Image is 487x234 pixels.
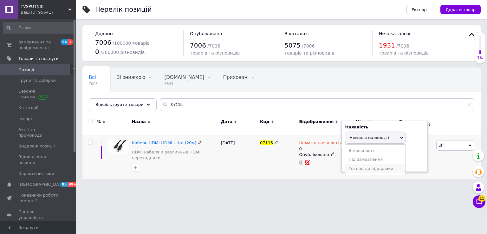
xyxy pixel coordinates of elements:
[260,119,269,125] span: Код
[113,41,150,46] span: / 100000 товарів
[260,140,273,145] span: 07115
[18,56,59,62] span: Товари та послуги
[284,31,309,36] span: В каталозі
[68,182,78,187] span: 99+
[399,119,426,130] span: Замовлення
[132,119,146,125] span: Назва
[473,195,485,208] button: Чат з покупцем11
[406,5,434,14] button: Експорт
[18,116,33,122] span: Імпорт
[132,149,218,161] a: HDMI кабеля и различные HDMI переходники
[345,155,406,164] li: Під замовлення
[356,119,367,125] span: Ціна
[132,140,196,145] a: Кабель HDMI-HDMI Ultra (20м)
[345,164,406,173] li: Готово до відправки
[379,50,429,55] span: товарів та різновидів
[299,140,344,152] div: 0
[18,154,59,166] span: Відновлення позицій
[345,146,406,155] li: В наявності
[18,78,56,83] span: Групи та добірки
[284,42,301,49] span: 5075
[160,98,474,111] input: Пошук по назві позиції, артикулу і пошуковим запитам
[18,143,55,149] span: Видалені позиції
[345,124,424,130] div: Наявність
[101,50,145,55] span: / 300000 різновидів
[68,39,73,45] span: 1
[18,67,34,73] span: Позиції
[18,182,65,187] span: [DEMOGRAPHIC_DATA]
[164,81,204,86] span: 6843
[18,209,59,220] span: Панель управління
[445,7,476,12] span: Додати товар
[396,43,409,49] span: / 7006
[18,105,38,111] span: Категорії
[412,7,429,12] span: Експорт
[475,56,485,60] div: 7%
[95,31,113,36] span: Додано
[89,99,122,104] span: Опубліковані
[21,10,76,15] div: Ваш ID: 956417
[108,140,128,154] img: Кабель HDMI-HDMI Ultra (20м)
[284,50,334,55] span: товарів та різновидів
[117,75,145,80] span: Зі знижкою
[207,43,220,49] span: / 7006
[89,75,96,80] span: Всі
[18,171,54,177] span: Характеристики
[97,119,101,125] span: %
[349,135,389,140] span: Немає в наявності
[190,31,222,36] span: Опубліковано
[221,119,233,125] span: Дата
[190,42,206,49] span: 7006
[89,81,98,86] span: 7006
[223,75,249,80] span: Приховані
[439,143,445,147] span: Дії
[440,5,481,14] button: Додати товар
[299,152,352,158] div: Опубліковано
[299,140,339,147] span: Немає в наявності
[95,39,111,46] span: 7006
[478,195,485,202] span: 11
[60,182,68,187] span: 95
[164,75,204,80] span: [DOMAIN_NAME]
[21,4,68,10] span: TVSPUTNIK
[18,127,59,138] span: Акції та промокоди
[95,48,99,55] span: 0
[299,119,334,125] span: Відображення
[379,31,410,36] span: Не в каталозі
[18,39,59,51] span: Замовлення та повідомлення
[379,42,395,49] span: 1931
[95,102,144,107] span: Відфільтруйте товари
[219,135,258,179] div: [DATE]
[95,6,152,13] div: Перелік позицій
[302,43,315,49] span: / 7006
[18,192,59,204] span: Показники роботи компанії
[3,22,75,34] input: Пошук
[190,50,240,55] span: товарів та різновидів
[61,39,68,45] span: 96
[18,88,59,100] span: Сезонні знижки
